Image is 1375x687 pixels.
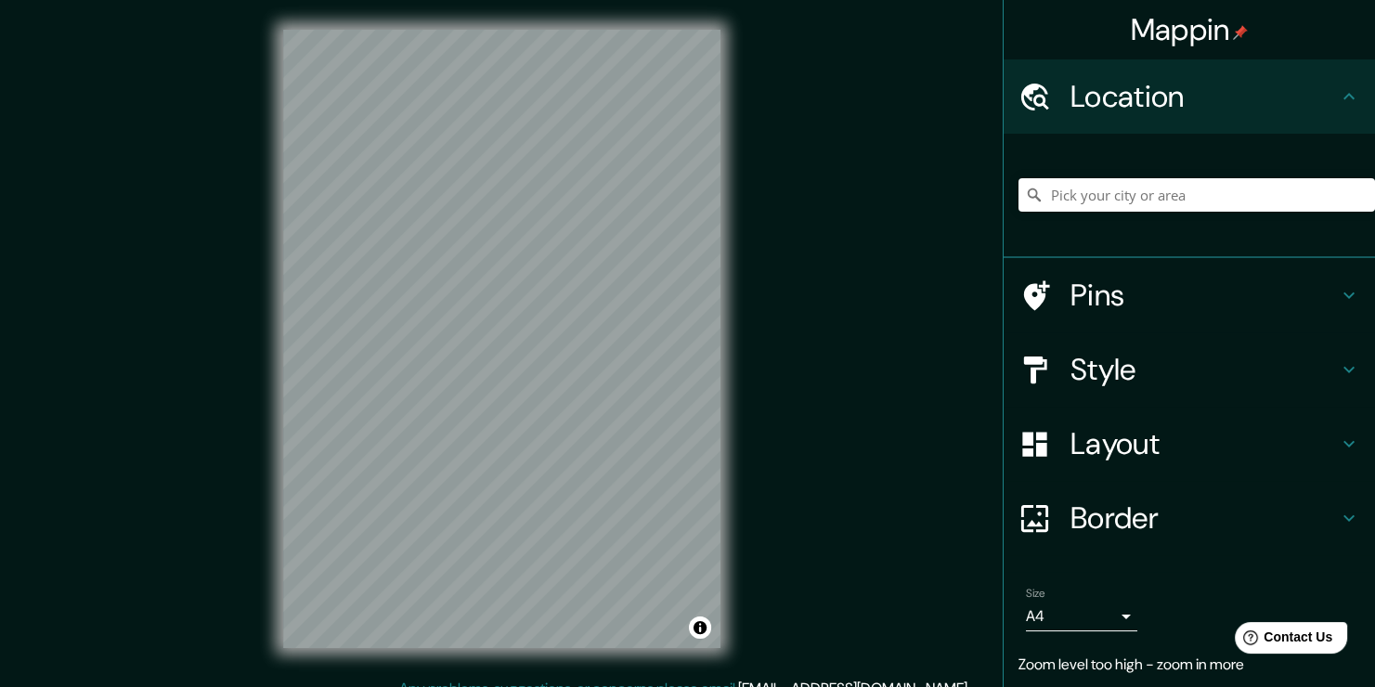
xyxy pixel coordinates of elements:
div: Location [1004,59,1375,134]
canvas: Map [283,30,720,648]
img: pin-icon.png [1233,25,1248,40]
p: Zoom level too high - zoom in more [1018,654,1360,676]
div: A4 [1026,602,1137,631]
h4: Style [1070,351,1338,388]
h4: Layout [1070,425,1338,462]
div: Border [1004,481,1375,555]
div: Pins [1004,258,1375,332]
button: Toggle attribution [689,616,711,639]
iframe: Help widget launcher [1210,615,1355,667]
label: Size [1026,586,1045,602]
h4: Pins [1070,277,1338,314]
h4: Border [1070,499,1338,537]
div: Layout [1004,407,1375,481]
input: Pick your city or area [1018,178,1375,212]
h4: Location [1070,78,1338,115]
h4: Mappin [1131,11,1249,48]
div: Style [1004,332,1375,407]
